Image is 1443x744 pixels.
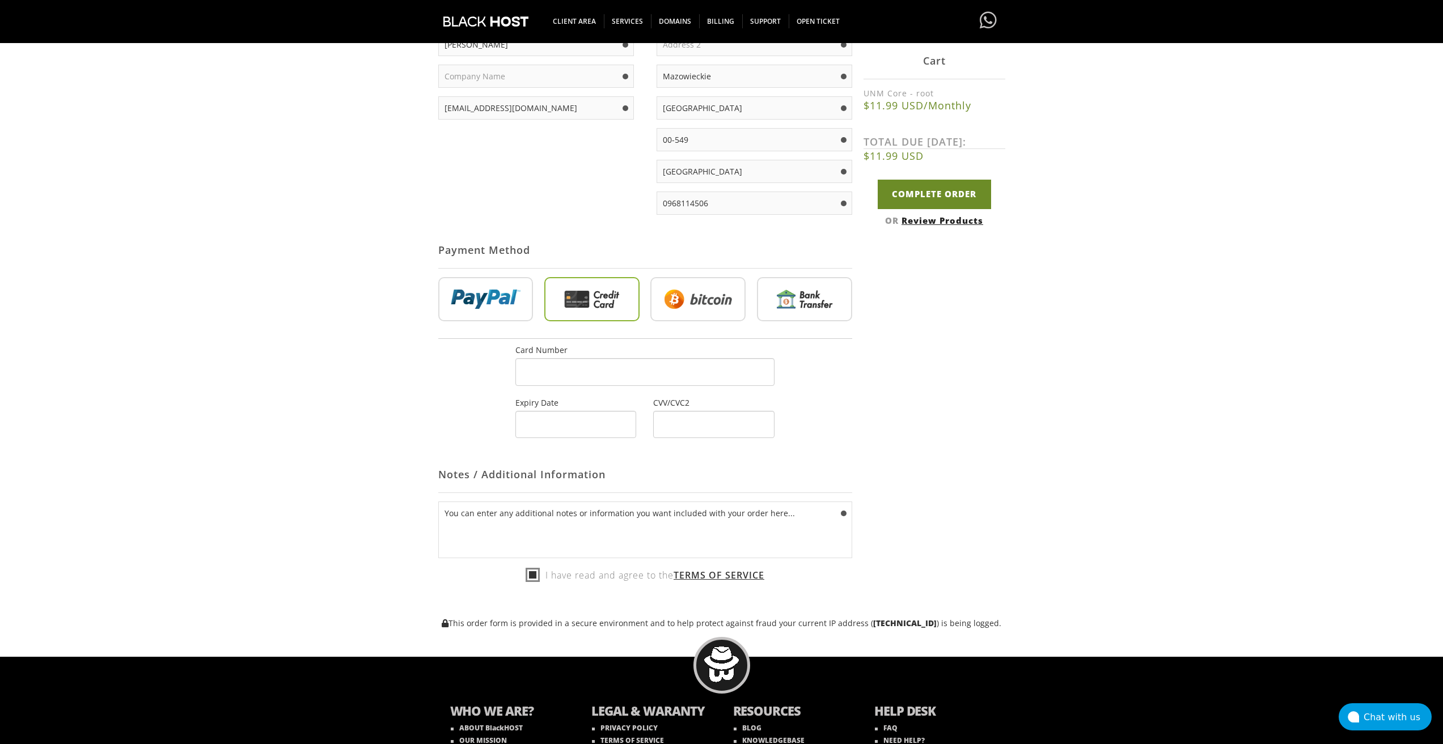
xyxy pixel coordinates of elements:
img: Bank%20Transfer.png [757,277,852,321]
div: Chat with us [1364,712,1432,722]
a: ABOUT BlackHOST [451,723,523,733]
img: PayPal.png [438,277,534,321]
a: PRIVACY POLICY [592,723,658,733]
input: City [657,65,852,88]
iframe: Защищенное окно для ввода CVC-кода [662,420,765,430]
input: Zip Code [657,128,852,151]
label: Expiry Date [515,397,558,408]
b: LEGAL & WARANTY [591,702,710,722]
div: Payment Method [438,232,852,269]
input: Address 2 [657,33,852,56]
a: FAQ [875,723,898,733]
label: I have read and agree to the [526,567,764,584]
b: $11.99 USD/Monthly [864,99,1005,112]
input: Last Name [438,33,634,56]
label: UNM Core - root [864,88,1005,99]
b: WHO WE ARE? [450,702,569,722]
span: Open Ticket [789,14,848,28]
b: HELP DESK [874,702,993,722]
span: SERVICES [604,14,651,28]
div: Notes / Additional Information [438,456,852,493]
label: CVV/CVC2 [653,397,689,408]
img: Credit%20Card.png [544,277,640,321]
span: CLIENT AREA [545,14,604,28]
div: OR [864,214,1005,226]
img: Bitcoin.png [650,277,746,321]
img: BlackHOST mascont, Blacky. [704,647,739,682]
iframe: Защищенное окно для ввода номера карты [524,367,765,377]
span: Billing [699,14,743,28]
a: Review Products [902,214,983,226]
a: Terms of Service [674,569,764,581]
a: BLOG [734,723,761,733]
button: Chat with us [1339,703,1432,730]
iframe: Защищенное окно для ввода даты истечения срока [524,420,627,430]
label: TOTAL DUE [DATE]: [864,135,1005,149]
p: This order form is provided in a secure environment and to help protect against fraud your curren... [438,618,1005,628]
input: Phone Number [657,192,852,215]
span: Domains [651,14,700,28]
div: Cart [864,42,1005,79]
textarea: You can enter any additional notes or information you want included with your order here... [438,501,852,558]
label: Card Number [515,345,568,355]
input: State/Region [657,96,852,120]
b: $11.99 USD [864,149,1005,163]
input: Company Name [438,65,634,88]
input: Email Address [438,96,634,120]
strong: [TECHNICAL_ID] [873,618,937,628]
span: Support [742,14,789,28]
input: Complete Order [878,180,991,209]
b: RESOURCES [733,702,852,722]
